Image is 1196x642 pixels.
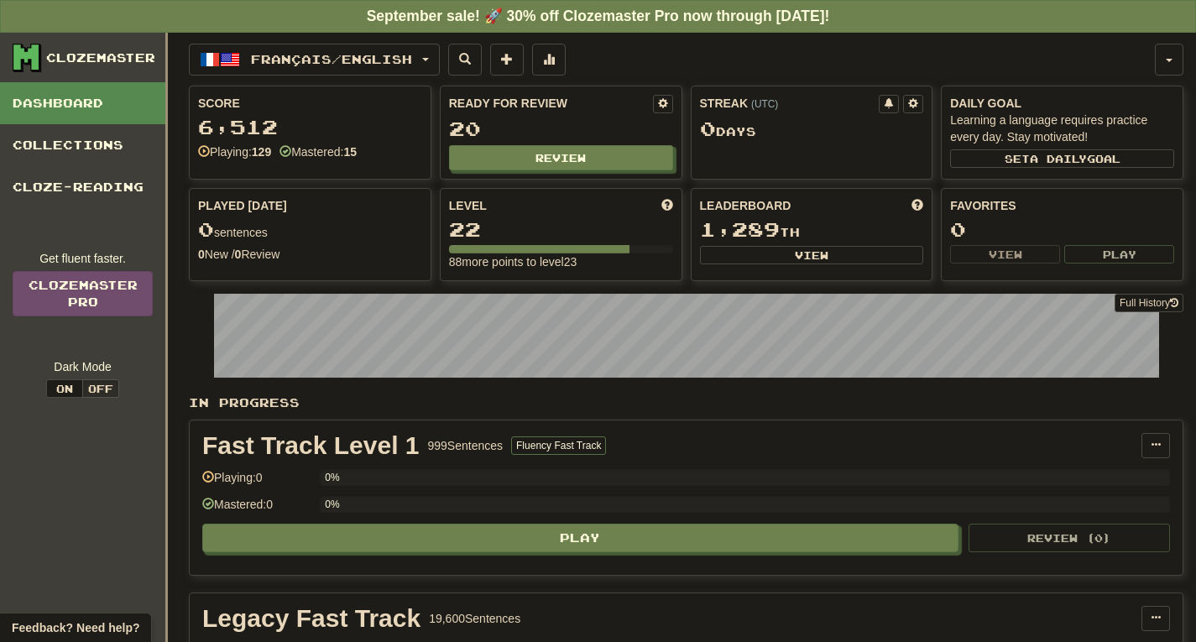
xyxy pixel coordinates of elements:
[198,219,422,241] div: sentences
[449,253,673,270] div: 88 more points to level 23
[449,118,673,139] div: 20
[911,197,923,214] span: This week in points, UTC
[198,117,422,138] div: 6,512
[46,50,155,66] div: Clozemaster
[969,524,1170,552] button: Review (0)
[700,217,780,241] span: 1,289
[532,44,566,76] button: More stats
[343,145,357,159] strong: 15
[251,52,412,66] span: Français / English
[950,245,1060,264] button: View
[189,394,1183,411] p: In Progress
[448,44,482,76] button: Search sentences
[198,246,422,263] div: New / Review
[202,606,420,631] div: Legacy Fast Track
[46,379,83,398] button: On
[700,95,880,112] div: Streak
[1115,294,1183,312] button: Full History
[449,145,673,170] button: Review
[950,197,1174,214] div: Favorites
[449,95,653,112] div: Ready for Review
[198,248,205,261] strong: 0
[751,98,778,110] a: (UTC)
[13,250,153,267] div: Get fluent faster.
[198,95,422,112] div: Score
[449,219,673,240] div: 22
[511,436,606,455] button: Fluency Fast Track
[198,217,214,241] span: 0
[700,219,924,241] div: th
[950,95,1174,112] div: Daily Goal
[13,271,153,316] a: ClozemasterPro
[700,118,924,140] div: Day s
[661,197,673,214] span: Score more points to level up
[202,496,311,524] div: Mastered: 0
[202,524,958,552] button: Play
[13,358,153,375] div: Dark Mode
[198,144,271,160] div: Playing:
[252,145,271,159] strong: 129
[449,197,487,214] span: Level
[198,197,287,214] span: Played [DATE]
[235,248,242,261] strong: 0
[367,8,830,24] strong: September sale! 🚀 30% off Clozemaster Pro now through [DATE]!
[490,44,524,76] button: Add sentence to collection
[202,469,311,497] div: Playing: 0
[700,246,924,264] button: View
[950,219,1174,240] div: 0
[1030,153,1087,164] span: a daily
[950,112,1174,145] div: Learning a language requires practice every day. Stay motivated!
[202,433,420,458] div: Fast Track Level 1
[189,44,440,76] button: Français/English
[1064,245,1174,264] button: Play
[700,117,716,140] span: 0
[429,610,520,627] div: 19,600 Sentences
[12,619,139,636] span: Open feedback widget
[82,379,119,398] button: Off
[428,437,504,454] div: 999 Sentences
[950,149,1174,168] button: Seta dailygoal
[700,197,791,214] span: Leaderboard
[279,144,357,160] div: Mastered:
